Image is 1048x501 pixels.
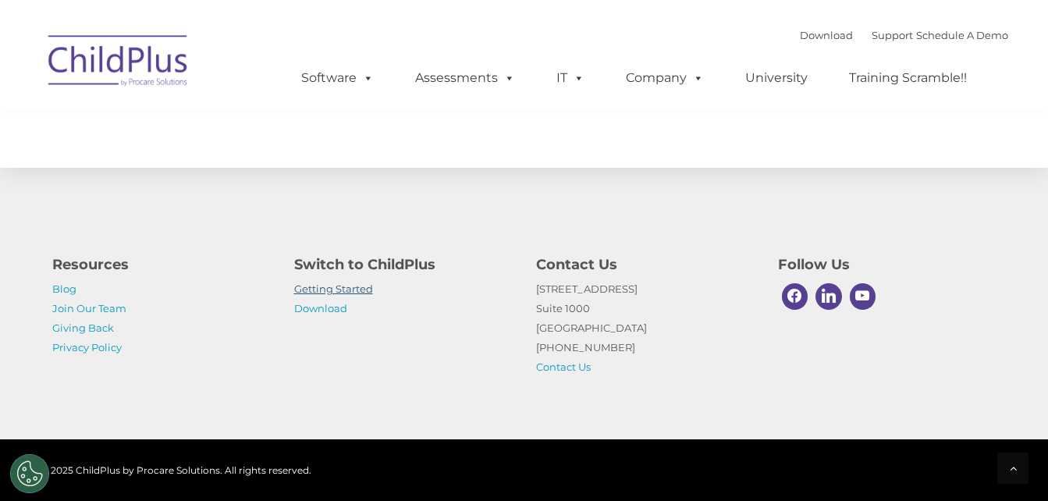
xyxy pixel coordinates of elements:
[872,29,913,41] a: Support
[916,29,1008,41] a: Schedule A Demo
[217,103,265,115] span: Last name
[52,322,114,334] a: Giving Back
[52,302,126,314] a: Join Our Team
[294,302,347,314] a: Download
[778,254,996,275] h4: Follow Us
[800,29,1008,41] font: |
[217,167,283,179] span: Phone number
[610,62,719,94] a: Company
[10,454,49,493] button: Cookies Settings
[970,426,1048,501] iframe: Chat Widget
[812,279,846,314] a: Linkedin
[294,254,513,275] h4: Switch to ChildPlus
[286,62,389,94] a: Software
[52,254,271,275] h4: Resources
[52,282,76,295] a: Blog
[400,62,531,94] a: Assessments
[833,62,982,94] a: Training Scramble!!
[536,361,591,373] a: Contact Us
[52,341,122,354] a: Privacy Policy
[730,62,823,94] a: University
[778,279,812,314] a: Facebook
[846,279,880,314] a: Youtube
[41,464,311,476] span: © 2025 ChildPlus by Procare Solutions. All rights reserved.
[541,62,600,94] a: IT
[800,29,853,41] a: Download
[294,282,373,295] a: Getting Started
[536,279,755,377] p: [STREET_ADDRESS] Suite 1000 [GEOGRAPHIC_DATA] [PHONE_NUMBER]
[536,254,755,275] h4: Contact Us
[41,24,197,102] img: ChildPlus by Procare Solutions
